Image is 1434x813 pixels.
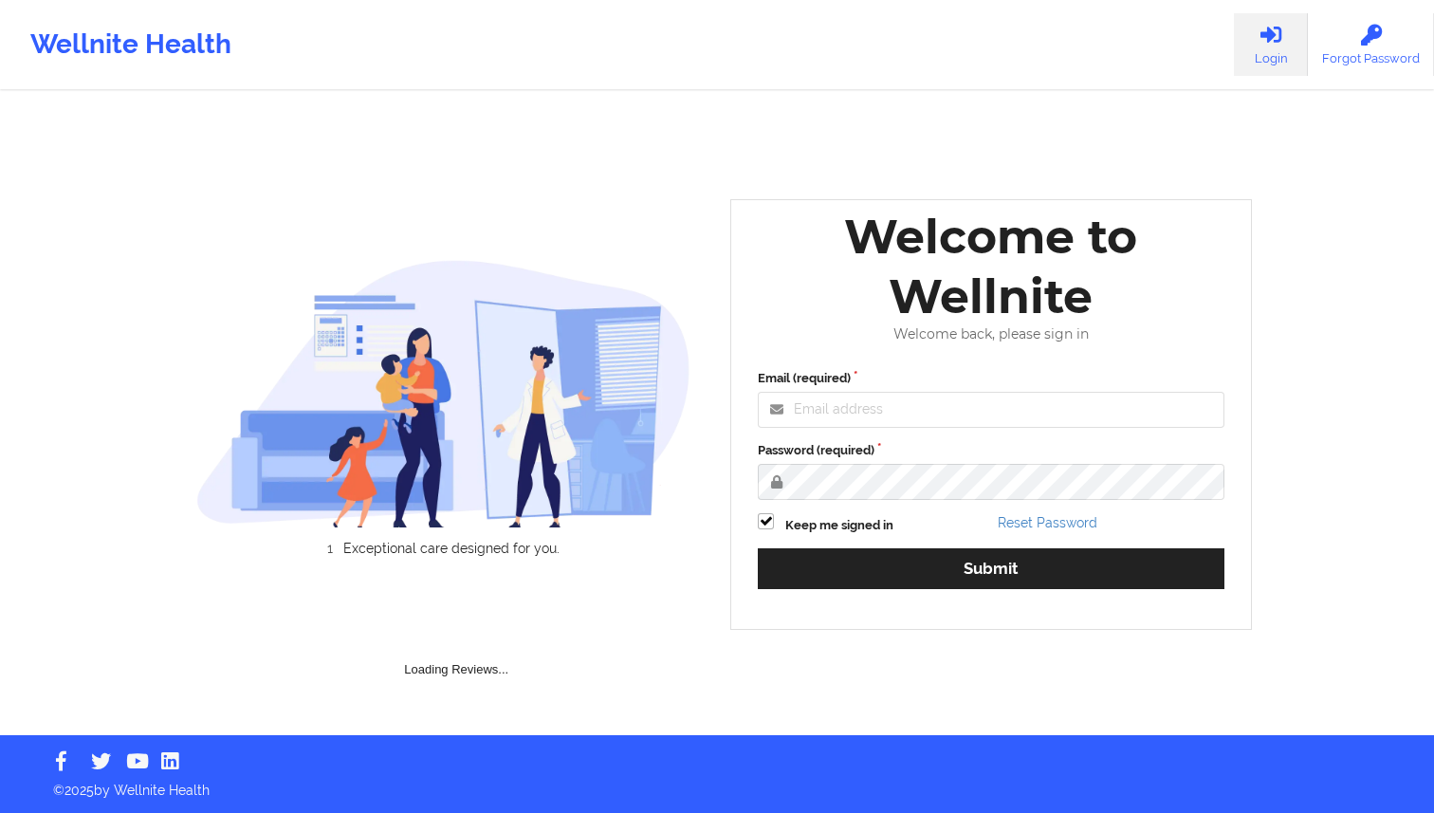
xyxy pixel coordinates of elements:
[758,548,1224,589] button: Submit
[785,516,893,535] label: Keep me signed in
[212,541,690,556] li: Exceptional care designed for you.
[745,207,1238,326] div: Welcome to Wellnite
[745,326,1238,342] div: Welcome back, please sign in
[196,259,691,527] img: wellnite-auth-hero_200.c722682e.png
[758,392,1224,428] input: Email address
[196,588,718,679] div: Loading Reviews...
[1308,13,1434,76] a: Forgot Password
[758,369,1224,388] label: Email (required)
[998,515,1097,530] a: Reset Password
[40,767,1394,800] p: © 2025 by Wellnite Health
[758,441,1224,460] label: Password (required)
[1234,13,1308,76] a: Login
